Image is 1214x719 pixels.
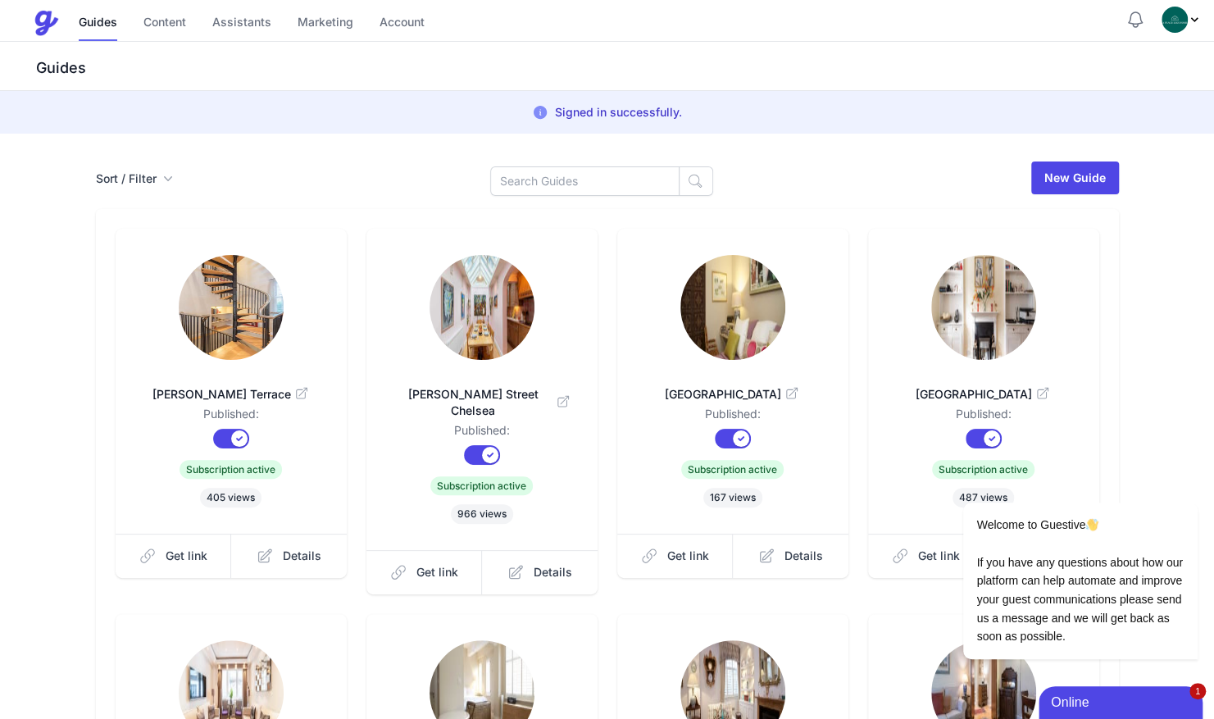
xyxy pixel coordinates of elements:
a: Details [231,534,347,578]
a: [PERSON_NAME] Terrace [142,366,321,406]
a: Get link [617,534,734,578]
span: Details [784,548,823,564]
span: Get link [166,548,207,564]
dd: Published: [894,406,1073,429]
a: Content [143,6,186,41]
span: Subscription active [180,460,282,479]
img: hdmgvwaq8kfuacaafu0ghkkjd0oq [931,255,1036,360]
dd: Published: [643,406,822,429]
dd: Published: [393,422,571,445]
span: [GEOGRAPHIC_DATA] [894,386,1073,403]
img: mtasz01fldrr9v8cnif9arsj44ov [179,255,284,360]
span: [GEOGRAPHIC_DATA] [643,386,822,403]
span: Details [283,548,321,564]
a: [PERSON_NAME] Street Chelsea [393,366,571,422]
a: [GEOGRAPHIC_DATA] [894,366,1073,406]
a: Account [380,6,425,41]
span: Get link [667,548,709,564]
a: Assistants [212,6,271,41]
a: [GEOGRAPHIC_DATA] [643,366,822,406]
input: Search Guides [490,166,680,196]
span: 167 views [703,488,762,507]
a: Get link [868,534,984,578]
img: wq8sw0j47qm6nw759ko380ndfzun [430,255,534,360]
img: Guestive Guides [33,10,59,36]
dd: Published: [142,406,321,429]
a: Guides [79,6,117,41]
div: Profile Menu [1162,7,1201,33]
button: Sort / Filter [96,171,173,187]
span: 405 views [200,488,261,507]
span: [PERSON_NAME] Terrace [142,386,321,403]
button: Notifications [1125,10,1145,30]
p: Signed in successfully. [555,104,682,121]
a: Details [733,534,848,578]
a: Marketing [298,6,353,41]
span: Get link [416,564,458,580]
img: 9b5v0ir1hdq8hllsqeesm40py5rd [680,255,785,360]
a: New Guide [1031,162,1119,194]
h3: Guides [33,58,1214,78]
iframe: chat widget [1039,683,1206,719]
span: Subscription active [681,460,784,479]
a: Details [482,550,598,594]
span: Subscription active [430,476,533,495]
img: oovs19i4we9w73xo0bfpgswpi0cd [1162,7,1188,33]
a: Get link [116,534,232,578]
iframe: chat widget [911,355,1206,678]
span: [PERSON_NAME] Street Chelsea [393,386,571,419]
span: Details [534,564,572,580]
span: 966 views [451,504,513,524]
a: Get link [366,550,483,594]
